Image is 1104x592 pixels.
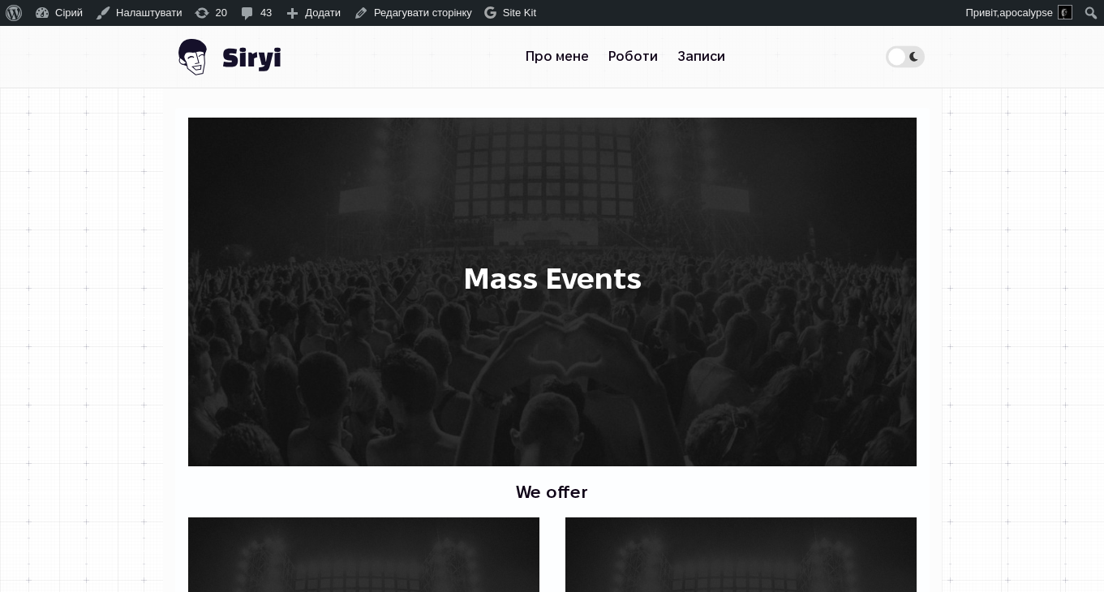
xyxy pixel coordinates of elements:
[999,6,1053,19] span: apocalypse
[516,41,599,73] a: Про мене
[188,479,917,504] h2: We offer
[886,45,925,67] label: Theme switcher
[175,26,281,88] img: Сірий
[201,264,904,294] h1: Mass Events
[503,6,536,19] span: Site Kit
[668,41,735,73] a: Записи
[599,41,668,73] a: Роботи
